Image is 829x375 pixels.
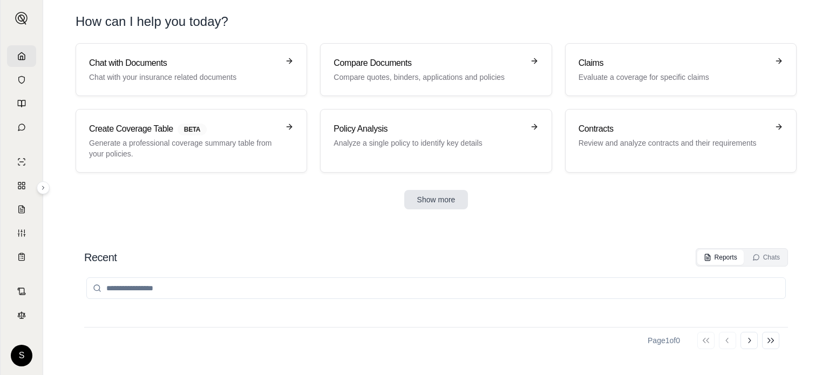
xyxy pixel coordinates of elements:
p: Evaluate a coverage for specific claims [579,72,768,83]
button: Reports [697,250,744,265]
a: Policy Comparisons [7,175,36,196]
img: Expand sidebar [15,12,28,25]
a: ContractsReview and analyze contracts and their requirements [565,109,797,173]
a: Policy AnalysisAnalyze a single policy to identify key details [320,109,552,173]
p: Compare quotes, binders, applications and policies [334,72,523,83]
h2: Recent [84,250,117,265]
a: Compare DocumentsCompare quotes, binders, applications and policies [320,43,552,96]
a: Chat [7,117,36,138]
a: Prompt Library [7,93,36,114]
button: Expand sidebar [37,181,50,194]
h1: How can I help you today? [76,13,797,30]
h3: Create Coverage Table [89,122,278,135]
a: Claim Coverage [7,199,36,220]
a: Single Policy [7,151,36,173]
h3: Chat with Documents [89,57,278,70]
p: Analyze a single policy to identify key details [334,138,523,148]
button: Expand sidebar [11,8,32,29]
h3: Policy Analysis [334,122,523,135]
button: Show more [404,190,468,209]
p: Chat with your insurance related documents [89,72,278,83]
div: Chats [752,253,780,262]
h3: Claims [579,57,768,70]
div: Page 1 of 0 [648,335,680,346]
a: Coverage Table [7,246,36,268]
h3: Compare Documents [334,57,523,70]
span: BETA [178,124,207,135]
div: Reports [704,253,737,262]
div: S [11,345,32,366]
a: Create Coverage TableBETAGenerate a professional coverage summary table from your policies. [76,109,307,173]
a: Legal Search Engine [7,304,36,326]
h3: Contracts [579,122,768,135]
a: Contract Analysis [7,281,36,302]
button: Chats [746,250,786,265]
a: Custom Report [7,222,36,244]
a: Home [7,45,36,67]
p: Generate a professional coverage summary table from your policies. [89,138,278,159]
a: ClaimsEvaluate a coverage for specific claims [565,43,797,96]
div: No Results [84,310,788,357]
a: Documents Vault [7,69,36,91]
a: Chat with DocumentsChat with your insurance related documents [76,43,307,96]
p: Review and analyze contracts and their requirements [579,138,768,148]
